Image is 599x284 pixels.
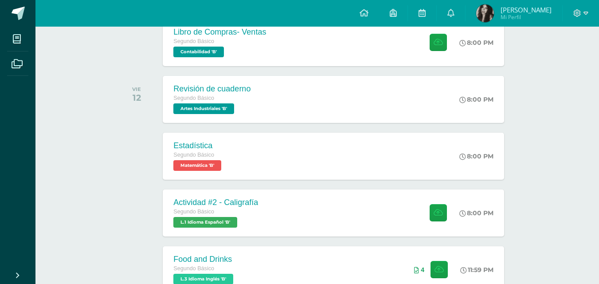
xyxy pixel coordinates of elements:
span: Segundo Básico [173,265,214,272]
span: Segundo Básico [173,38,214,44]
div: 8:00 PM [459,152,493,160]
div: Libro de Compras- Ventas [173,28,266,37]
div: 12 [132,92,141,103]
span: Matemática 'B' [173,160,221,171]
div: Archivos entregados [414,266,424,273]
span: Contabilidad 'B' [173,47,224,57]
span: Segundo Básico [173,152,214,158]
div: 8:00 PM [459,95,493,103]
div: VIE [132,86,141,92]
div: Revisión de cuaderno [173,84,251,94]
div: 8:00 PM [459,209,493,217]
div: 11:59 PM [460,266,493,274]
div: Food and Drinks [173,255,235,264]
span: Segundo Básico [173,95,214,101]
span: Segundo Básico [173,209,214,215]
span: 4 [421,266,424,273]
span: L.1 Idioma Español 'B' [173,217,237,228]
span: [PERSON_NAME] [501,5,552,14]
div: 8:00 PM [459,39,493,47]
div: Estadística [173,141,223,150]
span: Mi Perfil [501,13,552,21]
span: Artes Industriales 'B' [173,103,234,114]
img: a2d48b1e5c40caf73dc13892fd62fee0.png [476,4,494,22]
div: Actividad #2 - Caligrafía [173,198,258,207]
